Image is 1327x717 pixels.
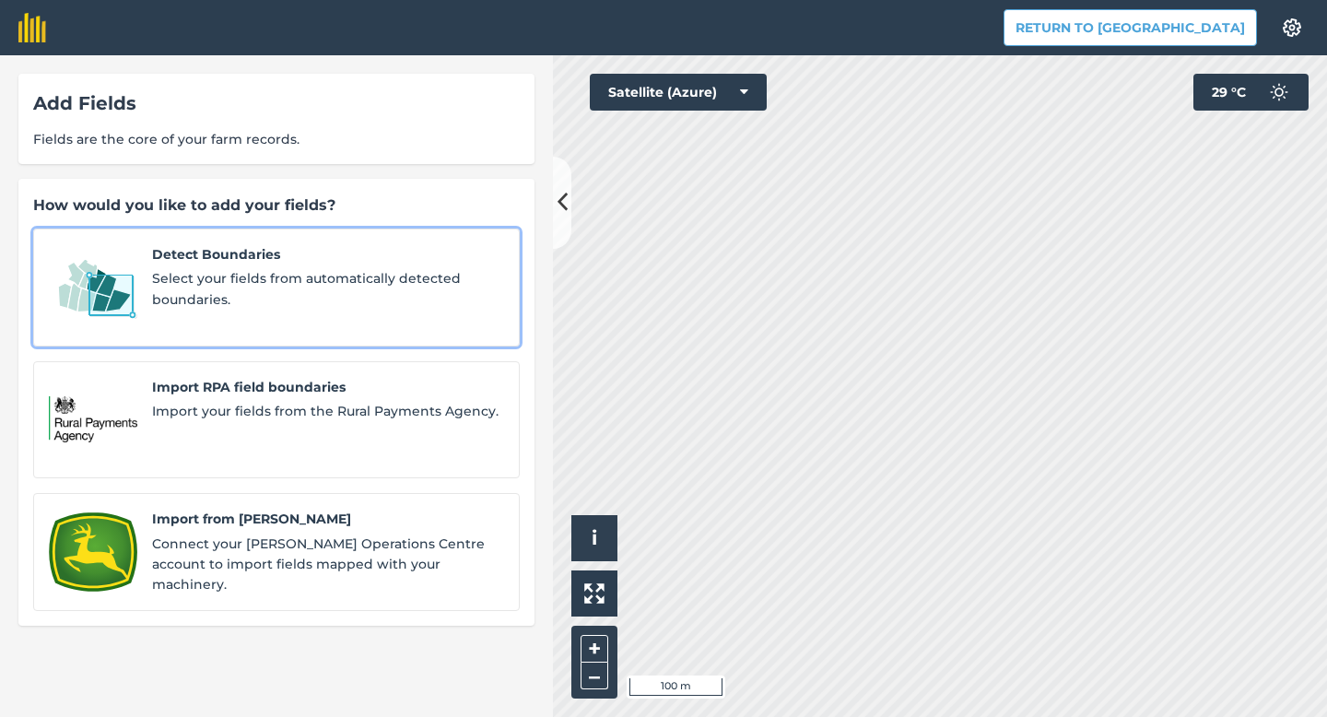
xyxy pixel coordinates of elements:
[33,129,520,149] span: Fields are the core of your farm records.
[49,509,137,595] img: Import from John Deere
[592,526,597,549] span: i
[1261,74,1298,111] img: svg+xml;base64,PD94bWwgdmVyc2lvbj0iMS4wIiBlbmNvZGluZz0idXRmLTgiPz4KPCEtLSBHZW5lcmF0b3I6IEFkb2JlIE...
[49,244,137,331] img: Detect Boundaries
[152,268,504,310] span: Select your fields from automatically detected boundaries.
[152,534,504,595] span: Connect your [PERSON_NAME] Operations Centre account to import fields mapped with your machinery.
[152,244,504,264] span: Detect Boundaries
[590,74,767,111] button: Satellite (Azure)
[33,493,520,611] a: Import from John DeereImport from [PERSON_NAME]Connect your [PERSON_NAME] Operations Centre accou...
[152,401,504,421] span: Import your fields from the Rural Payments Agency.
[571,515,617,561] button: i
[33,229,520,347] a: Detect BoundariesDetect BoundariesSelect your fields from automatically detected boundaries.
[581,663,608,689] button: –
[584,583,605,604] img: Four arrows, one pointing top left, one top right, one bottom right and the last bottom left
[33,194,520,217] div: How would you like to add your fields?
[1193,74,1309,111] button: 29 °C
[152,509,504,529] span: Import from [PERSON_NAME]
[581,635,608,663] button: +
[18,13,46,42] img: fieldmargin Logo
[33,361,520,479] a: Import RPA field boundariesImport RPA field boundariesImport your fields from the Rural Payments ...
[33,88,520,118] div: Add Fields
[1004,9,1257,46] button: Return to [GEOGRAPHIC_DATA]
[1281,18,1303,37] img: A cog icon
[152,377,504,397] span: Import RPA field boundaries
[49,377,137,464] img: Import RPA field boundaries
[1212,74,1246,111] span: 29 ° C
